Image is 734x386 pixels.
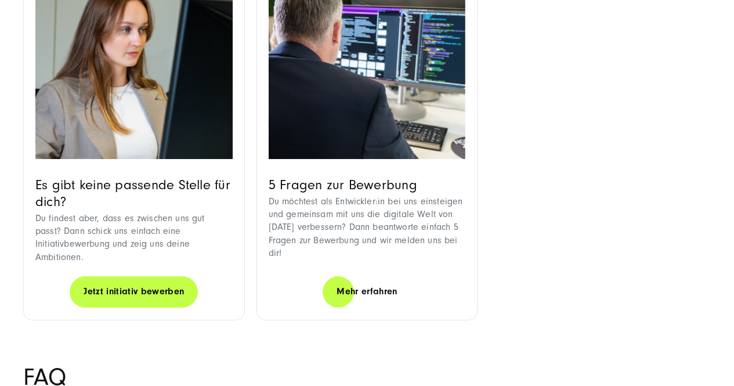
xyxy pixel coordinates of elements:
[35,176,233,210] h3: Es gibt keine passende Stelle für dich?
[35,212,233,264] p: Du findest aber, dass es zwischen uns gut passt? Dann schick uns einfach eine Initiativbewerbung ...
[70,275,198,308] a: Jetzt initiativ bewerben
[269,195,466,260] p: Du möchtest als Entwickler:in bei uns einsteigen und gemeinsam mit uns die digitale Welt von [DAT...
[323,275,411,308] a: Mehr erfahren
[269,176,466,193] h3: 5 Fragen zur Bewerbung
